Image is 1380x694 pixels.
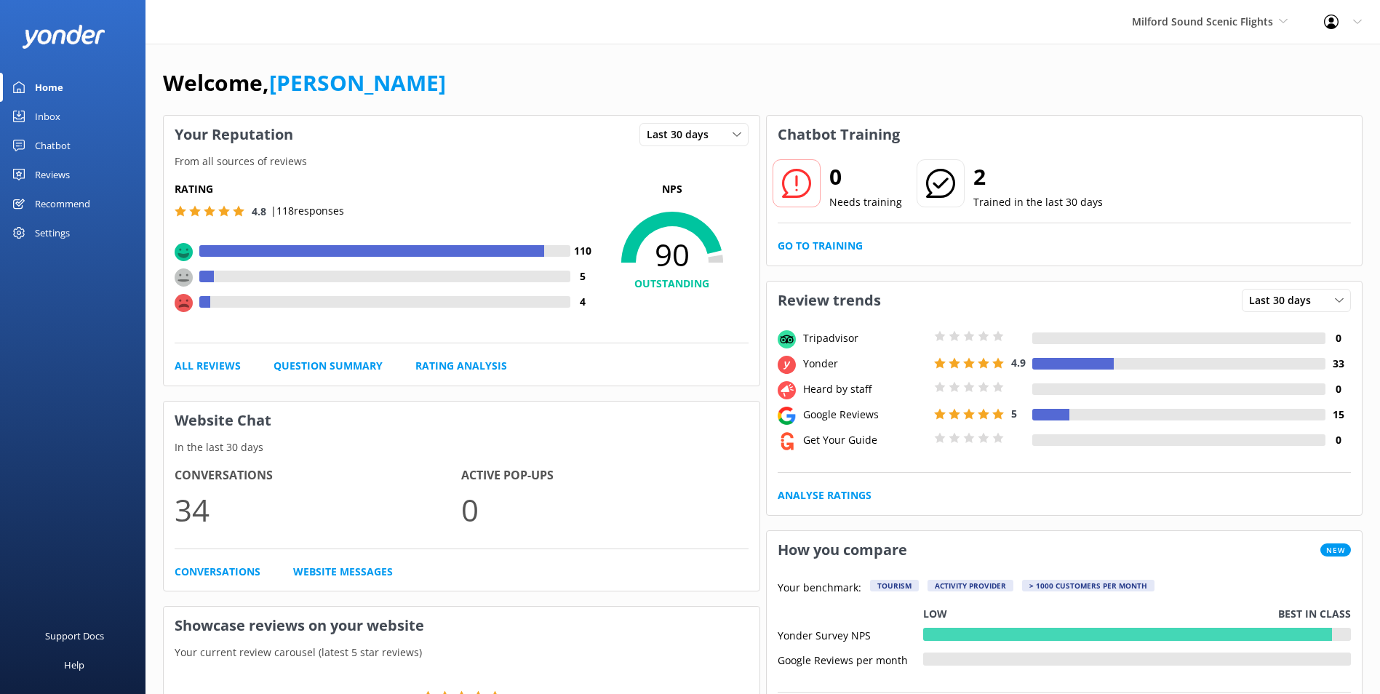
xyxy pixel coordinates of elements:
[570,268,596,284] h4: 5
[35,189,90,218] div: Recommend
[1325,432,1351,448] h4: 0
[164,607,759,645] h3: Showcase reviews on your website
[799,381,930,397] div: Heard by staff
[570,243,596,259] h4: 110
[175,181,596,197] h5: Rating
[35,160,70,189] div: Reviews
[973,159,1103,194] h2: 2
[799,407,930,423] div: Google Reviews
[870,580,919,591] div: Tourism
[164,116,304,153] h3: Your Reputation
[461,485,748,534] p: 0
[64,650,84,679] div: Help
[778,580,861,597] p: Your benchmark:
[252,204,266,218] span: 4.8
[35,218,70,247] div: Settings
[923,606,947,622] p: Low
[1022,580,1154,591] div: > 1000 customers per month
[164,402,759,439] h3: Website Chat
[164,439,759,455] p: In the last 30 days
[1325,330,1351,346] h4: 0
[22,25,105,49] img: yonder-white-logo.png
[973,194,1103,210] p: Trained in the last 30 days
[175,358,241,374] a: All Reviews
[175,485,461,534] p: 34
[570,294,596,310] h4: 4
[175,466,461,485] h4: Conversations
[164,153,759,169] p: From all sources of reviews
[596,181,749,197] p: NPS
[271,203,344,219] p: | 118 responses
[767,282,892,319] h3: Review trends
[293,564,393,580] a: Website Messages
[415,358,507,374] a: Rating Analysis
[1132,15,1273,28] span: Milford Sound Scenic Flights
[35,73,63,102] div: Home
[35,131,71,160] div: Chatbot
[767,116,911,153] h3: Chatbot Training
[274,358,383,374] a: Question Summary
[829,194,902,210] p: Needs training
[829,159,902,194] h2: 0
[799,330,930,346] div: Tripadvisor
[1325,356,1351,372] h4: 33
[1011,407,1017,420] span: 5
[1320,543,1351,557] span: New
[778,653,923,666] div: Google Reviews per month
[1011,356,1026,370] span: 4.9
[269,68,446,97] a: [PERSON_NAME]
[163,65,446,100] h1: Welcome,
[45,621,104,650] div: Support Docs
[164,645,759,661] p: Your current review carousel (latest 5 star reviews)
[767,531,918,569] h3: How you compare
[1278,606,1351,622] p: Best in class
[1249,292,1320,308] span: Last 30 days
[1325,407,1351,423] h4: 15
[647,127,717,143] span: Last 30 days
[778,238,863,254] a: Go to Training
[778,628,923,641] div: Yonder Survey NPS
[596,236,749,273] span: 90
[1325,381,1351,397] h4: 0
[461,466,748,485] h4: Active Pop-ups
[928,580,1013,591] div: Activity Provider
[799,432,930,448] div: Get Your Guide
[175,564,260,580] a: Conversations
[799,356,930,372] div: Yonder
[596,276,749,292] h4: OUTSTANDING
[35,102,60,131] div: Inbox
[778,487,872,503] a: Analyse Ratings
